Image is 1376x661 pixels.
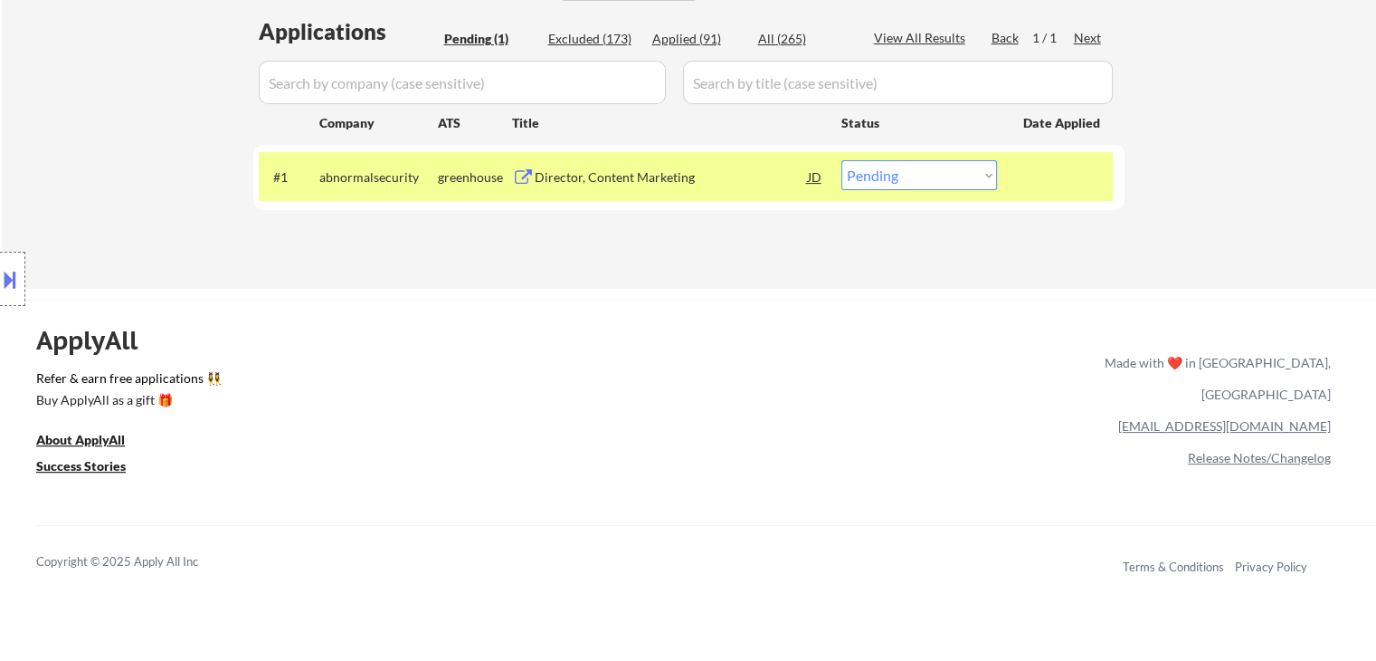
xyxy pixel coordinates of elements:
input: Search by title (case sensitive) [683,61,1113,104]
div: Made with ❤️ in [GEOGRAPHIC_DATA], [GEOGRAPHIC_DATA] [1097,347,1331,410]
a: [EMAIL_ADDRESS][DOMAIN_NAME] [1118,418,1331,434]
div: Title [512,114,824,132]
a: Refer & earn free applications 👯‍♀️ [36,372,726,391]
a: Release Notes/Changelog [1188,450,1331,465]
a: Terms & Conditions [1123,560,1224,574]
div: Status [841,106,997,139]
u: Success Stories [36,458,126,474]
div: Pending (1) [444,30,535,48]
div: ATS [438,114,512,132]
div: JD [806,160,824,193]
a: Success Stories [36,457,150,480]
div: abnormalsecurity [319,168,438,187]
div: Company [319,114,438,132]
div: Director, Content Marketing [535,168,808,187]
div: All (265) [758,30,849,48]
div: Applications [259,21,438,43]
div: Copyright © 2025 Apply All Inc [36,553,244,571]
div: greenhouse [438,168,512,187]
a: Privacy Policy [1235,560,1307,574]
div: Excluded (173) [548,30,639,48]
input: Search by company (case sensitive) [259,61,666,104]
div: Date Applied [1023,114,1103,132]
div: Applied (91) [652,30,743,48]
div: Next [1074,29,1103,47]
div: 1 / 1 [1032,29,1074,47]
div: View All Results [874,29,971,47]
div: Back [992,29,1020,47]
